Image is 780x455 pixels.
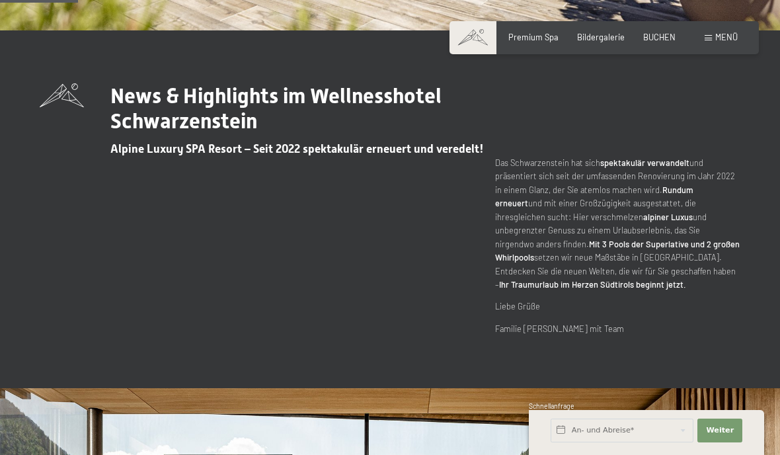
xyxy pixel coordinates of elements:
span: Menü [715,32,738,42]
p: Das Schwarzenstein hat sich und präsentiert sich seit der umfassenden Renovierung im Jahr 2022 in... [495,156,740,292]
strong: alpiner Luxus [643,212,693,222]
strong: Ihr Traumurlaub im Herzen Südtirols beginnt jetzt. [499,279,686,290]
span: Weiter [706,425,734,436]
p: Familie [PERSON_NAME] mit Team [495,322,740,335]
button: Weiter [697,419,742,442]
a: Bildergalerie [577,32,625,42]
span: News & Highlights im Wellnesshotel Schwarzenstein [110,83,442,134]
span: Schnellanfrage [529,402,574,410]
strong: spektakulär verwandelt [600,157,689,168]
span: Alpine Luxury SPA Resort – Seit 2022 spektakulär erneuert und veredelt! [110,142,484,155]
strong: Mit 3 Pools der Superlative und 2 großen Whirlpools [495,239,740,263]
a: BUCHEN [643,32,676,42]
p: Liebe Grüße [495,300,740,313]
a: Premium Spa [508,32,559,42]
